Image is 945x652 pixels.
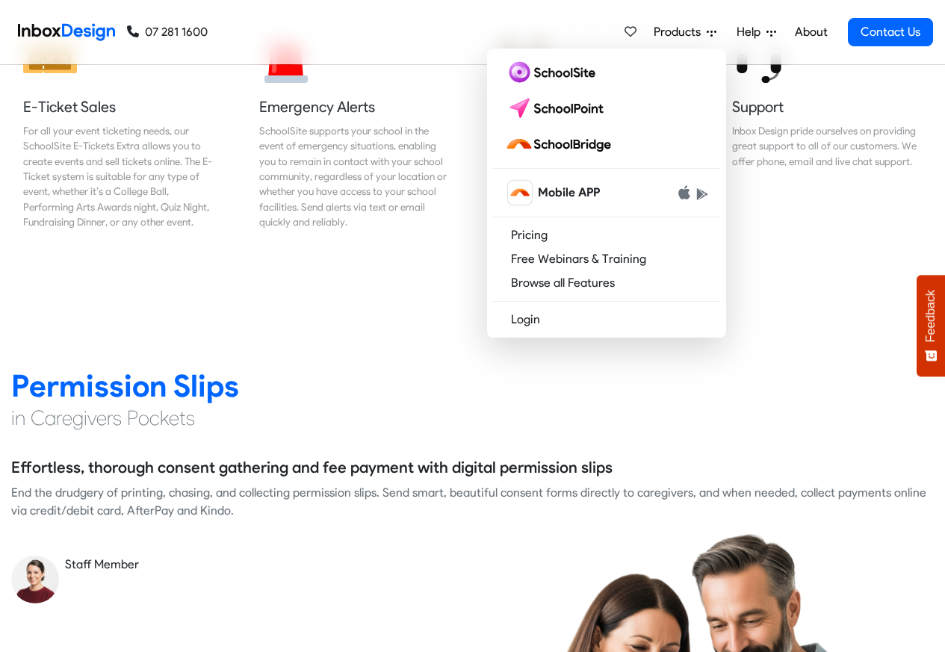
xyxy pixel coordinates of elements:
div: Inbox Design pride ourselves on providing great support to all of our customers. We offer phone, ... [732,123,922,169]
div: End the drudgery of printing, chasing, and collecting permission slips. Send smart, beautiful con... [11,484,934,520]
img: schoolbridge logo [505,132,617,156]
h2: Permission Slips [11,367,934,405]
div: For all your event ticketing needs, our SchoolSite E-Tickets Extra allows you to create events an... [23,123,213,230]
span: Feedback [924,290,938,342]
a: About [790,17,831,47]
div: Products [487,49,726,338]
img: staff_avatar.png [11,556,59,603]
a: Browse all Features [493,271,720,295]
button: Feedback - Show survey [917,275,945,376]
a: Contact Us [848,18,933,46]
a: E-Ticket Sales For all your event ticketing needs, our SchoolSite E-Tickets Extra allows you to c... [11,19,225,247]
a: schoolbridge icon Mobile APP [493,175,720,211]
a: Free Webinars & Training [493,247,720,271]
div: SchoolSite supports your school in the event of emergency situations, enabling you to remain in c... [259,123,449,230]
span: Help [737,23,766,41]
a: Login [493,308,720,332]
div: Staff Member [65,556,462,574]
a: Support Inbox Design pride ourselves on providing great support to all of our customers. We offer... [720,19,934,247]
img: schoolbridge icon [508,181,532,205]
h5: Effortless, thorough consent gathering and fee payment with digital permission slips [11,456,613,479]
img: schoolpoint logo [505,96,610,120]
a: Pricing [493,223,720,247]
a: Help [731,17,782,47]
h5: Support [732,96,922,117]
h5: Emergency Alerts [259,96,449,117]
a: Emergency Alerts SchoolSite supports your school in the event of emergency situations, enabling y... [247,19,461,247]
span: Products [654,23,707,41]
h4: in Caregivers Pockets [11,405,934,432]
h5: E-Ticket Sales [23,96,213,117]
a: 07 281 1600 [127,23,208,41]
a: Products [648,17,722,47]
a: Adult & Community Education If your school is interested in offering community education courses,... [484,19,698,247]
img: schoolsite logo [505,60,601,84]
span: Mobile APP [538,184,600,202]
